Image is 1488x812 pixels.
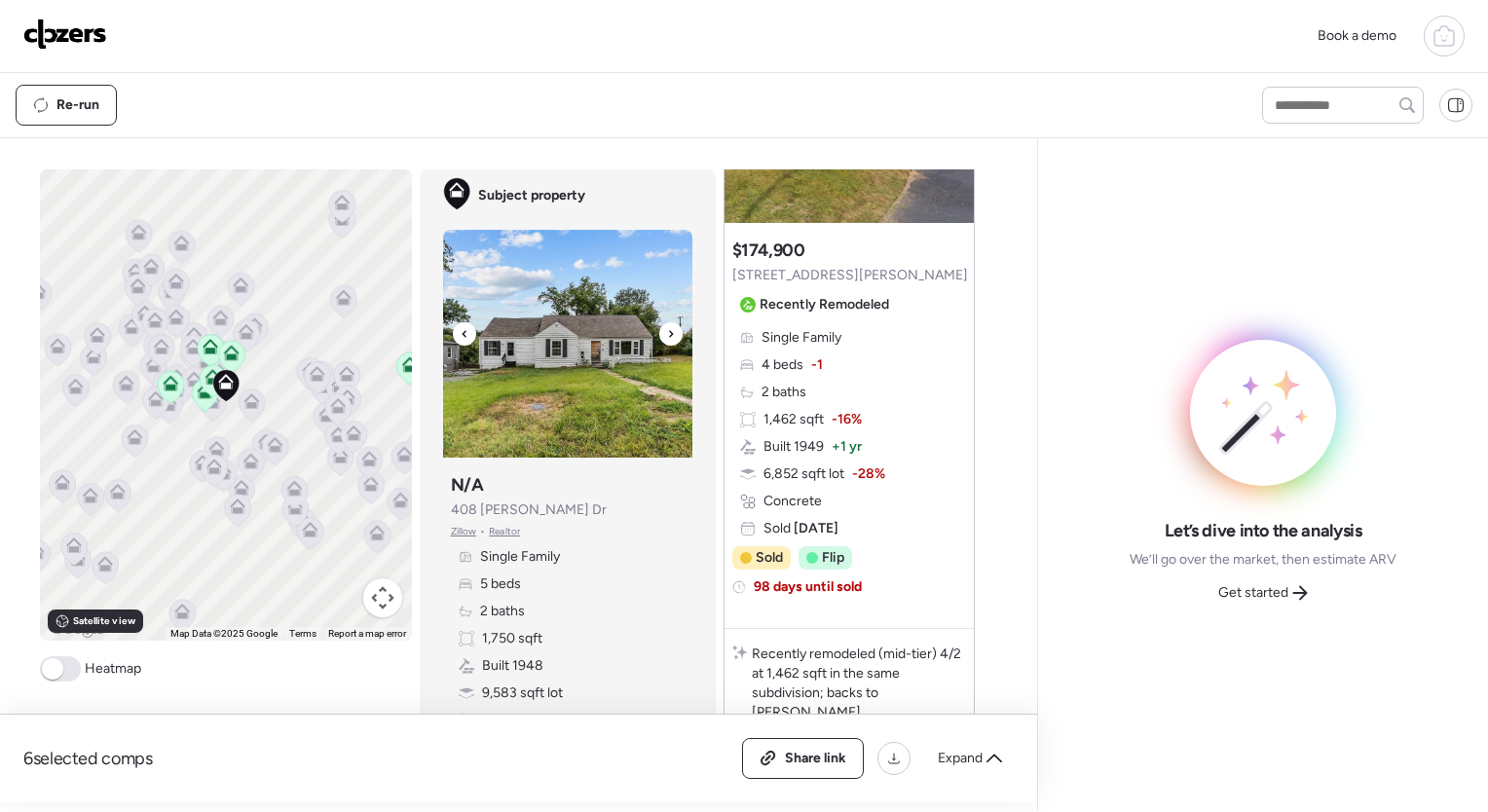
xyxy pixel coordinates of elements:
[1165,519,1362,542] span: Let’s dive into the analysis
[85,659,141,679] span: Heatmap
[754,577,862,597] span: 98 days until sold
[760,295,889,314] span: Recently Remodeled
[489,524,520,539] span: Realtor
[763,410,824,429] span: 1,462 sqft
[763,437,824,457] span: Built 1949
[451,473,484,497] h3: N/A
[732,266,968,285] span: [STREET_ADDRESS][PERSON_NAME]
[832,437,862,457] span: + 1 yr
[363,578,402,617] button: Map camera controls
[1130,550,1396,570] span: We’ll go over the market, then estimate ARV
[832,410,862,429] span: -16%
[482,711,521,730] span: Frame
[763,519,838,538] span: Sold
[482,629,542,648] span: 1,750 sqft
[170,628,278,639] span: Map Data ©2025 Google
[756,548,783,568] span: Sold
[23,747,153,770] span: 6 selected comps
[328,628,406,639] a: Report a map error
[480,524,485,539] span: •
[811,355,823,375] span: -1
[480,574,521,594] span: 5 beds
[45,615,109,641] img: Google
[56,95,99,115] span: Re-run
[1218,583,1288,603] span: Get started
[785,749,846,768] span: Share link
[478,186,585,205] span: Subject property
[451,500,607,520] span: 408 [PERSON_NAME] Dr
[289,628,316,639] a: Terms (opens in new tab)
[482,683,563,703] span: 9,583 sqft lot
[451,524,477,539] span: Zillow
[762,355,803,375] span: 4 beds
[763,492,822,511] span: Concrete
[763,464,844,484] span: 6,852 sqft lot
[480,602,525,621] span: 2 baths
[45,615,109,641] a: Open this area in Google Maps (opens a new window)
[852,464,885,484] span: -28%
[791,520,838,536] span: [DATE]
[822,548,844,568] span: Flip
[1318,27,1396,44] span: Book a demo
[480,547,560,567] span: Single Family
[23,18,107,50] img: Logo
[732,239,805,262] h3: $174,900
[762,383,806,402] span: 2 baths
[73,613,135,629] span: Satellite view
[938,749,983,768] span: Expand
[482,656,543,676] span: Built 1948
[762,328,841,348] span: Single Family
